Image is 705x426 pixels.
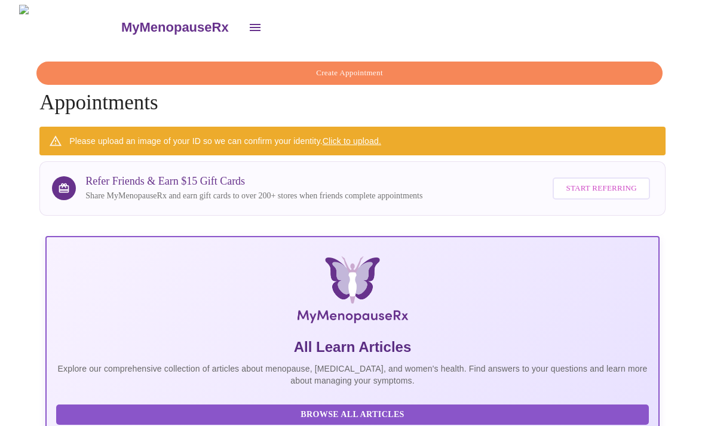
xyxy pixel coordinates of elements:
h3: Refer Friends & Earn $15 Gift Cards [85,175,422,188]
button: Start Referring [553,177,649,200]
img: MyMenopauseRx Logo [19,5,119,50]
div: Please upload an image of your ID so we can confirm your identity. [69,130,381,152]
span: Browse All Articles [68,407,637,422]
span: Start Referring [566,182,636,195]
button: Browse All Articles [56,404,649,425]
h4: Appointments [39,62,666,115]
h3: MyMenopauseRx [121,20,229,35]
button: Create Appointment [36,62,663,85]
a: Start Referring [550,171,652,206]
span: Create Appointment [50,66,649,80]
a: Click to upload. [323,136,381,146]
a: MyMenopauseRx [119,7,240,48]
p: Explore our comprehensive collection of articles about menopause, [MEDICAL_DATA], and women's hea... [56,363,649,387]
p: Share MyMenopauseRx and earn gift cards to over 200+ stores when friends complete appointments [85,190,422,202]
img: MyMenopauseRx Logo [149,256,557,328]
a: Browse All Articles [56,408,652,418]
h5: All Learn Articles [56,338,649,357]
button: open drawer [241,13,269,42]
